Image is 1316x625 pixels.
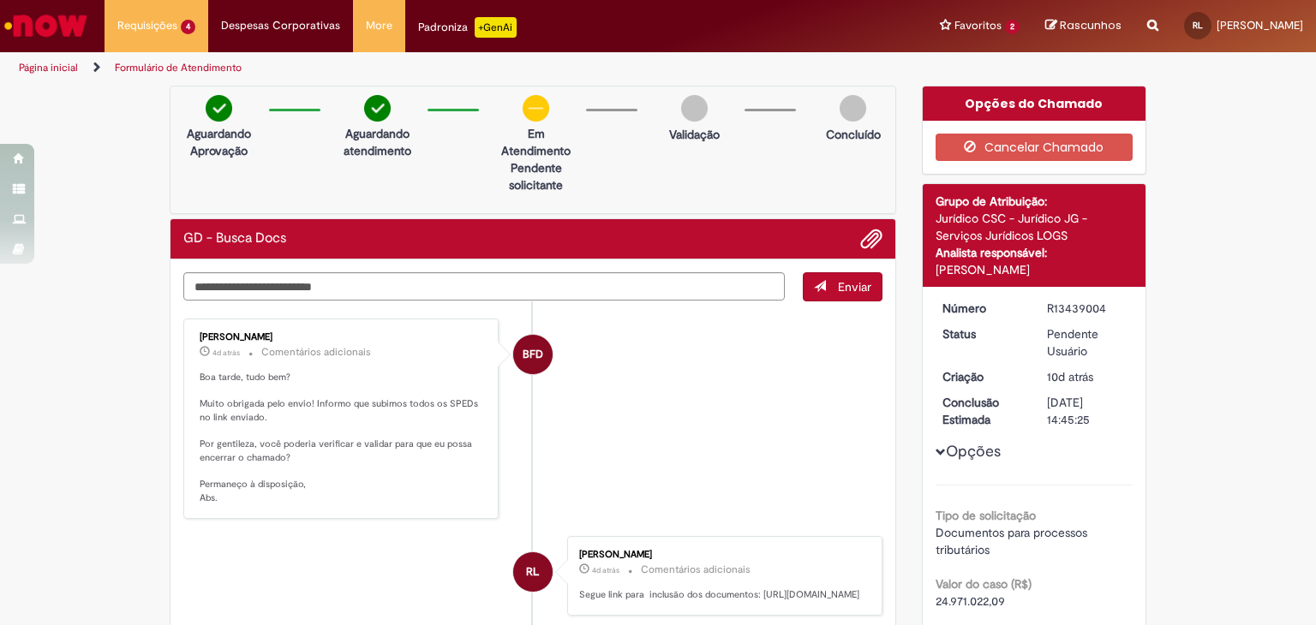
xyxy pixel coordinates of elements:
[803,272,882,301] button: Enviar
[1047,300,1127,317] div: R13439004
[936,508,1036,523] b: Tipo de solicitação
[936,576,1032,592] b: Valor do caso (R$)
[1047,394,1127,428] div: [DATE] 14:45:25
[936,525,1091,557] span: Documentos para processos tributários
[954,17,1002,34] span: Favoritos
[19,61,78,74] a: Página inicial
[838,279,871,295] span: Enviar
[513,335,553,374] div: Beatriz Florio De Jesus
[212,348,240,358] time: 28/08/2025 18:00:56
[1047,369,1093,384] time: 22/08/2025 10:22:11
[526,551,539,592] span: RL
[579,588,864,602] p: Segue link para inclusão dos documentos: [URL][DOMAIN_NAME]
[206,95,232,122] img: check-circle-green.png
[1060,17,1122,33] span: Rascunhos
[681,95,708,122] img: img-circle-grey.png
[1193,20,1203,31] span: RL
[1217,18,1303,33] span: [PERSON_NAME]
[523,95,549,122] img: circle-minus.png
[1005,20,1020,34] span: 2
[117,17,177,34] span: Requisições
[579,550,864,560] div: [PERSON_NAME]
[221,17,340,34] span: Despesas Corporativas
[936,134,1134,161] button: Cancelar Chamado
[641,562,751,577] small: Comentários adicionais
[1045,18,1122,34] a: Rascunhos
[183,272,785,301] textarea: Digite sua mensagem aqui...
[923,86,1146,121] div: Opções do Chamado
[592,565,619,575] time: 28/08/2025 17:53:41
[115,61,242,74] a: Formulário de Atendimento
[936,261,1134,278] div: [PERSON_NAME]
[930,325,1035,342] dt: Status
[513,552,553,592] div: Rayany Monique Felisberto de Lima
[364,95,391,122] img: check-circle-green.png
[930,300,1035,317] dt: Número
[936,244,1134,261] div: Analista responsável:
[261,345,371,360] small: Comentários adicionais
[200,332,485,342] div: [PERSON_NAME]
[183,231,286,247] h2: GD - Busca Docs Histórico de tíquete
[494,159,577,193] p: Pendente solicitante
[336,125,419,159] p: Aguardando atendimento
[930,394,1035,428] dt: Conclusão Estimada
[930,368,1035,385] dt: Criação
[2,9,90,43] img: ServiceNow
[936,210,1134,244] div: Jurídico CSC - Jurídico JG - Serviços Jurídicos LOGS
[1047,325,1127,360] div: Pendente Usuário
[523,334,543,375] span: BFD
[826,126,881,143] p: Concluído
[936,593,1005,609] span: 24.971.022,09
[418,17,517,38] div: Padroniza
[366,17,392,34] span: More
[1047,368,1127,385] div: 22/08/2025 10:22:11
[860,228,882,250] button: Adicionar anexos
[212,348,240,358] span: 4d atrás
[181,20,195,34] span: 4
[592,565,619,575] span: 4d atrás
[1047,369,1093,384] span: 10d atrás
[475,17,517,38] p: +GenAi
[840,95,866,122] img: img-circle-grey.png
[13,52,864,84] ul: Trilhas de página
[669,126,720,143] p: Validação
[936,193,1134,210] div: Grupo de Atribuição:
[200,371,485,505] p: Boa tarde, tudo bem? Muito obrigada pelo envio! Informo que subimos todos os SPEDs no link enviad...
[494,125,577,159] p: Em Atendimento
[177,125,260,159] p: Aguardando Aprovação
